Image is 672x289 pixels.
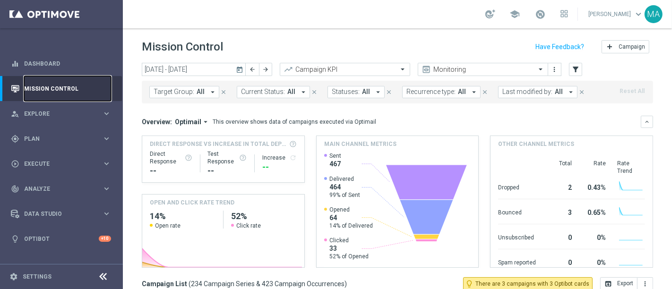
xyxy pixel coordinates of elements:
div: Explore [11,110,102,118]
span: 99% of Sent [329,191,360,199]
span: All [197,88,205,96]
div: 0.65% [583,204,606,219]
i: close [578,89,585,95]
span: Target Group: [154,88,194,96]
a: Settings [23,274,52,280]
span: Opened [329,206,373,213]
i: keyboard_arrow_right [102,184,111,193]
span: All [362,88,370,96]
div: 2 [547,179,572,194]
div: 0% [583,254,606,269]
span: Open rate [155,222,181,229]
button: close [219,87,228,97]
i: keyboard_arrow_right [102,109,111,118]
div: Rate [583,160,606,175]
i: more_vert [551,66,559,73]
span: Optimail [175,118,201,126]
div: Analyze [11,185,102,193]
span: All [287,88,295,96]
i: arrow_drop_down [567,88,575,96]
div: Data Studio keyboard_arrow_right [10,210,112,218]
button: keyboard_arrow_down [641,116,653,128]
div: Dropped [498,179,536,194]
div: Mission Control [11,76,111,101]
button: Mission Control [10,85,112,93]
i: close [386,89,392,95]
multiple-options-button: Export to CSV [600,280,653,287]
input: Select date range [142,63,246,76]
span: Recurrence type: [406,88,456,96]
i: arrow_drop_down [374,88,382,96]
span: Last modified by: [502,88,552,96]
i: add [606,43,613,51]
button: Recurrence type: All arrow_drop_down [402,86,481,98]
div: Execute [11,160,102,168]
div: -- [150,165,192,177]
button: close [385,87,393,97]
i: keyboard_arrow_right [102,209,111,218]
div: Unsubscribed [498,229,536,244]
div: 0% [583,229,606,244]
div: 0 [547,254,572,269]
i: person_search [11,110,19,118]
span: school [509,9,520,19]
div: Spam reported [498,254,536,269]
i: arrow_drop_down [470,88,478,96]
span: 14% of Delivered [329,222,373,229]
button: add Campaign [602,40,649,53]
button: person_search Explore keyboard_arrow_right [10,110,112,118]
span: Direct Response VS Increase In Total Deposit Amount [150,140,286,148]
i: today [236,65,244,74]
div: This overview shows data of campaigns executed via Optimail [213,118,376,126]
a: Dashboard [24,51,111,76]
span: There are 3 campaigns with 3 Optibot cards [475,280,589,288]
span: Explore [24,111,102,117]
i: trending_up [284,65,293,74]
i: keyboard_arrow_down [644,119,650,125]
span: Analyze [24,186,102,192]
div: Plan [11,135,102,143]
h2: 52% [231,211,297,222]
button: play_circle_outline Execute keyboard_arrow_right [10,160,112,168]
span: Statuses: [332,88,360,96]
button: gps_fixed Plan keyboard_arrow_right [10,135,112,143]
i: settings [9,272,18,281]
div: -- [262,161,297,173]
button: Last modified by: All arrow_drop_down [498,86,577,98]
div: Dashboard [11,51,111,76]
span: ) [345,280,347,288]
i: arrow_drop_down [299,88,308,96]
i: track_changes [11,185,19,193]
h3: Overview: [142,118,172,126]
div: Test Response [207,150,247,165]
span: Click rate [236,222,261,229]
button: track_changes Analyze keyboard_arrow_right [10,185,112,193]
span: All [555,88,563,96]
ng-select: Monitoring [418,63,548,76]
input: Have Feedback? [535,43,584,50]
button: lightbulb Optibot +10 [10,235,112,243]
span: 467 [329,160,341,168]
i: play_circle_outline [11,160,19,168]
i: close [311,89,318,95]
button: more_vert [550,64,560,75]
button: close [577,87,586,97]
h4: Other channel metrics [498,140,574,148]
div: equalizer Dashboard [10,60,112,68]
span: Current Status: [241,88,285,96]
button: filter_alt [569,63,582,76]
div: 3 [547,204,572,219]
span: Clicked [329,237,369,244]
i: gps_fixed [11,135,19,143]
i: arrow_drop_down [208,88,217,96]
span: All [458,88,466,96]
span: 464 [329,183,360,191]
div: -- [207,165,247,177]
span: 234 Campaign Series & 423 Campaign Occurrences [191,280,345,288]
div: Bounced [498,204,536,219]
div: Rate Trend [617,160,645,175]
